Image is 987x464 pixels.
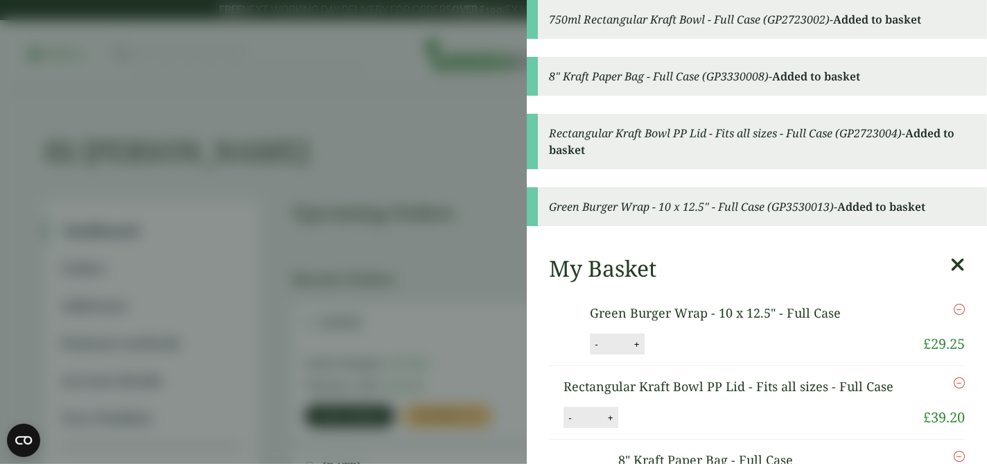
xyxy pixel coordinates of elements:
a: Green Burger Wrap - 10 x 12.5" - Full Case [590,304,841,321]
strong: Added to basket [833,12,921,27]
button: Open CMP widget [7,424,40,457]
strong: Added to basket [837,199,925,214]
em: 750ml Rectangular Kraft Bowl - Full Case (GP2723002) [549,12,830,27]
em: 8" Kraft Paper Bag - Full Case (GP3330008) [549,69,769,84]
bdi: 29.25 [923,334,965,353]
button: - [564,412,575,424]
button: + [630,338,644,350]
bdi: 39.20 [923,408,965,427]
button: - [591,338,602,350]
strong: Added to basket [549,126,954,157]
a: Rectangular Kraft Bowl PP Lid - Fits all sizes - Full Case [564,378,893,395]
a: Remove this item [954,377,965,388]
a: Remove this item [954,304,965,315]
h2: My Basket [549,255,656,282]
strong: Added to basket [772,69,860,84]
div: - [527,187,987,226]
a: Remove this item [954,451,965,462]
em: Green Burger Wrap - 10 x 12.5" - Full Case (GP3530013) [549,199,834,214]
span: £ [923,408,931,427]
span: £ [923,334,931,353]
button: + [604,412,618,424]
div: - [527,57,987,96]
div: - [527,114,987,169]
em: Rectangular Kraft Bowl PP Lid - Fits all sizes - Full Case (GP2723004) [549,126,902,141]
